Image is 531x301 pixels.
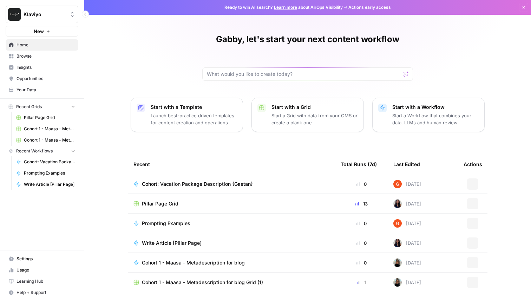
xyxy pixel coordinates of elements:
span: Recent Workflows [16,148,53,154]
img: ep2s7dd3ojhp11nu5ayj08ahj9gv [393,180,402,188]
p: Launch best-practice driven templates for content creation and operations [151,112,237,126]
span: Cohort 1 - Maasa - Metadescription for blog [142,259,245,266]
input: What would you like to create today? [207,71,400,78]
h1: Gabby, let's start your next content workflow [216,34,399,45]
span: Cohort 1 - Maasa - Metadescription for blog Grid (1) [24,126,75,132]
span: Prompting Examples [142,220,190,227]
span: Write Article [Pillar Page] [24,181,75,188]
div: [DATE] [393,180,421,188]
p: Start a Workflow that combines your data, LLMs and human review [392,112,479,126]
p: Start a Grid with data from your CMS or create a blank one [271,112,358,126]
span: Pillar Page Grid [24,114,75,121]
a: Your Data [6,84,78,96]
span: Opportunities [17,76,75,82]
span: Prompting Examples [24,170,75,176]
span: Recent Grids [16,104,42,110]
a: Cohort 1 - Maasa - Metadescription for blog Grid (1) [13,123,78,135]
div: [DATE] [393,199,421,208]
span: Usage [17,267,75,273]
span: New [34,28,44,35]
a: Pillar Page Grid [133,200,329,207]
span: Cohort: Vacation Package Description {Gaetan} [24,159,75,165]
a: Cohort 1 - Maasa - Metadescription for blog [133,259,329,266]
span: Settings [17,256,75,262]
a: Cohort 1 - Maasa - Metadescription for blog Grid [13,135,78,146]
span: Write Article [Pillar Page] [142,240,202,247]
img: rox323kbkgutb4wcij4krxobkpon [393,199,402,208]
div: 0 [341,220,382,227]
span: Ready to win AI search? about AirOps Visibility [224,4,343,11]
a: Settings [6,253,78,264]
div: [DATE] [393,219,421,228]
p: Start with a Workflow [392,104,479,111]
span: Klaviyo [24,11,66,18]
div: 13 [341,200,382,207]
p: Start with a Grid [271,104,358,111]
a: Learning Hub [6,276,78,287]
a: Write Article [Pillar Page] [133,240,329,247]
span: Help + Support [17,289,75,296]
a: Write Article [Pillar Page] [13,179,78,190]
a: Prompting Examples [133,220,329,227]
span: Learning Hub [17,278,75,284]
div: Total Runs (7d) [341,155,377,174]
p: Start with a Template [151,104,237,111]
button: Start with a TemplateLaunch best-practice driven templates for content creation and operations [131,98,243,132]
a: Cohort: Vacation Package Description {Gaetan} [133,181,329,188]
a: Pillar Page Grid [13,112,78,123]
button: New [6,26,78,37]
button: Workspace: Klaviyo [6,6,78,23]
img: ep2s7dd3ojhp11nu5ayj08ahj9gv [393,219,402,228]
div: 0 [341,259,382,266]
img: Klaviyo Logo [8,8,21,21]
a: Home [6,39,78,51]
span: Pillar Page Grid [142,200,178,207]
a: Cohort 1 - Maasa - Metadescription for blog Grid (1) [133,279,329,286]
a: Browse [6,51,78,62]
span: Browse [17,53,75,59]
div: 0 [341,240,382,247]
span: Insights [17,64,75,71]
div: [DATE] [393,278,421,287]
button: Start with a GridStart a Grid with data from your CMS or create a blank one [251,98,364,132]
div: 0 [341,181,382,188]
a: Learn more [274,5,297,10]
span: Actions early access [348,4,391,11]
div: [DATE] [393,259,421,267]
a: Opportunities [6,73,78,84]
a: Usage [6,264,78,276]
a: Prompting Examples [13,168,78,179]
div: [DATE] [393,239,421,247]
div: Recent [133,155,329,174]
span: Home [17,42,75,48]
img: octaxnk3oxqn3tdy5wfh2wr0s0xc [393,259,402,267]
button: Start with a WorkflowStart a Workflow that combines your data, LLMs and human review [372,98,485,132]
a: Cohort: Vacation Package Description {Gaetan} [13,156,78,168]
a: Insights [6,62,78,73]
button: Recent Workflows [6,146,78,156]
span: Cohort: Vacation Package Description {Gaetan} [142,181,253,188]
div: Last Edited [393,155,420,174]
img: octaxnk3oxqn3tdy5wfh2wr0s0xc [393,278,402,287]
div: Actions [464,155,482,174]
button: Recent Grids [6,102,78,112]
span: Cohort 1 - Maasa - Metadescription for blog Grid [24,137,75,143]
span: Your Data [17,87,75,93]
button: Help + Support [6,287,78,298]
span: Cohort 1 - Maasa - Metadescription for blog Grid (1) [142,279,263,286]
img: rox323kbkgutb4wcij4krxobkpon [393,239,402,247]
div: 1 [341,279,382,286]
